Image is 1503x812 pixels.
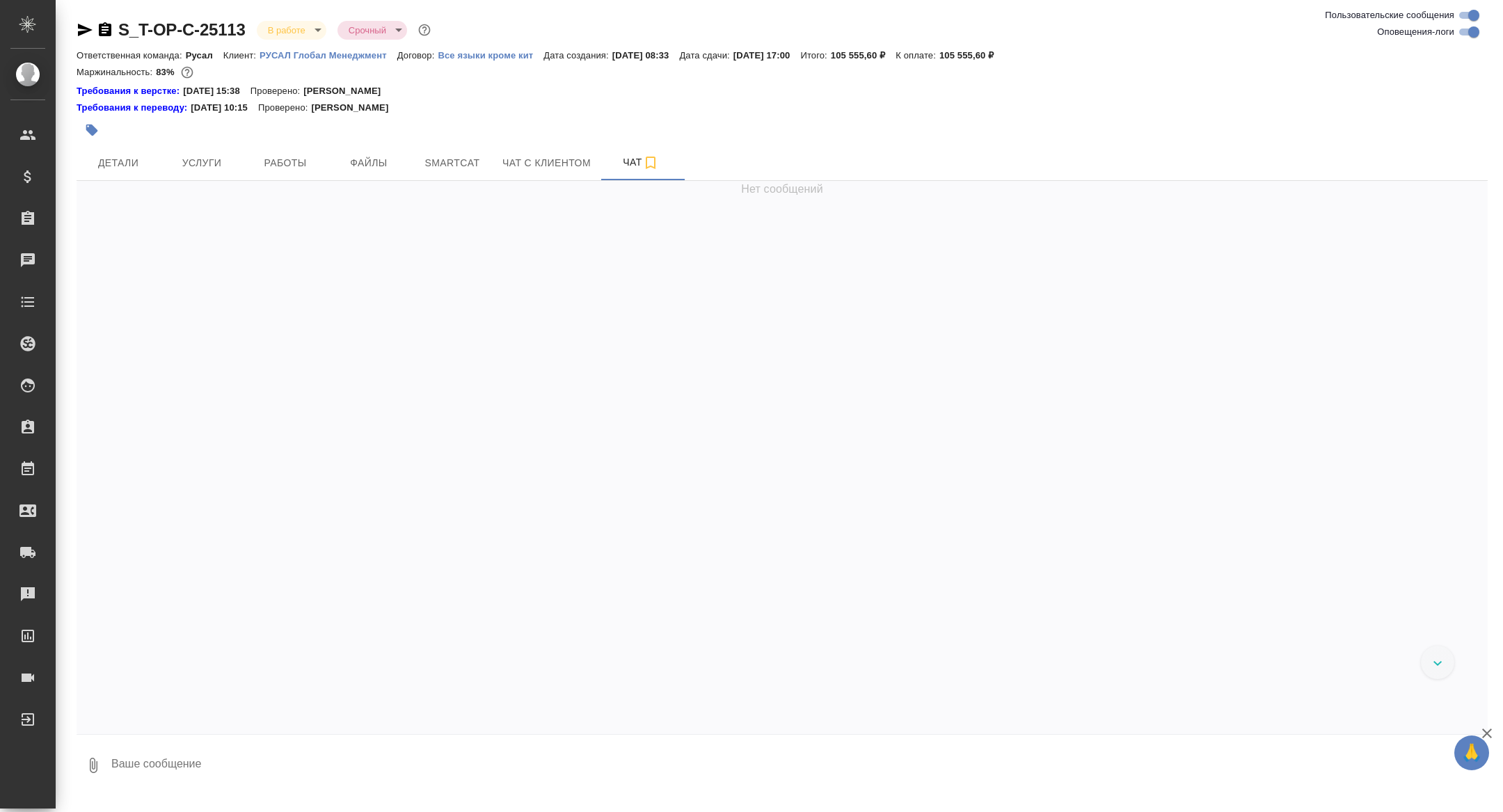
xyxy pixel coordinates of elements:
[252,154,319,172] span: Работы
[303,84,391,98] p: [PERSON_NAME]
[77,50,186,61] p: Ответственная команда:
[419,154,486,172] span: Smartcat
[85,154,152,172] span: Детали
[1460,738,1484,767] span: 🙏
[97,22,113,38] button: Скопировать ссылку
[438,50,543,61] p: Все языки кроме кит
[415,21,434,39] button: Доп статусы указывают на важность/срочность заказа
[260,50,397,61] p: РУСАЛ Глобал Менеджмент
[543,50,612,61] p: Дата создания:
[168,154,235,172] span: Услуги
[264,24,310,36] button: В работе
[1454,735,1489,770] button: 🙏
[741,181,823,198] span: Нет сообщений
[502,154,591,172] span: Чат с клиентом
[250,84,304,98] p: Проверено:
[191,101,258,115] p: [DATE] 10:15
[77,22,93,38] button: Скопировать ссылку для ЯМессенджера
[260,49,397,61] a: РУСАЛ Глобал Менеджмент
[118,20,246,39] a: S_T-OP-C-25113
[183,84,250,98] p: [DATE] 15:38
[344,24,390,36] button: Срочный
[186,50,223,61] p: Русал
[337,21,407,40] div: В работе
[939,50,1004,61] p: 105 555,60 ₽
[77,101,191,115] a: Требования к переводу:
[77,67,156,77] p: Маржинальность:
[77,115,107,145] button: Добавить тэг
[258,101,312,115] p: Проверено:
[800,50,830,61] p: Итого:
[642,154,659,171] svg: Подписаться
[311,101,399,115] p: [PERSON_NAME]
[223,50,260,61] p: Клиент:
[156,67,177,77] p: 83%
[607,154,674,171] span: Чат
[733,50,801,61] p: [DATE] 17:00
[1377,25,1454,39] span: Оповещения-логи
[77,101,191,115] div: Нажми, чтобы открыть папку с инструкцией
[831,50,896,61] p: 105 555,60 ₽
[612,50,680,61] p: [DATE] 08:33
[77,84,183,98] div: Нажми, чтобы открыть папку с инструкцией
[896,50,939,61] p: К оплате:
[335,154,402,172] span: Файлы
[1325,8,1454,22] span: Пользовательские сообщения
[438,49,543,61] a: Все языки кроме кит
[77,84,183,98] a: Требования к верстке:
[397,50,438,61] p: Договор:
[257,21,326,40] div: В работе
[178,63,196,81] button: 14976.00 RUB;
[679,50,733,61] p: Дата сдачи:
